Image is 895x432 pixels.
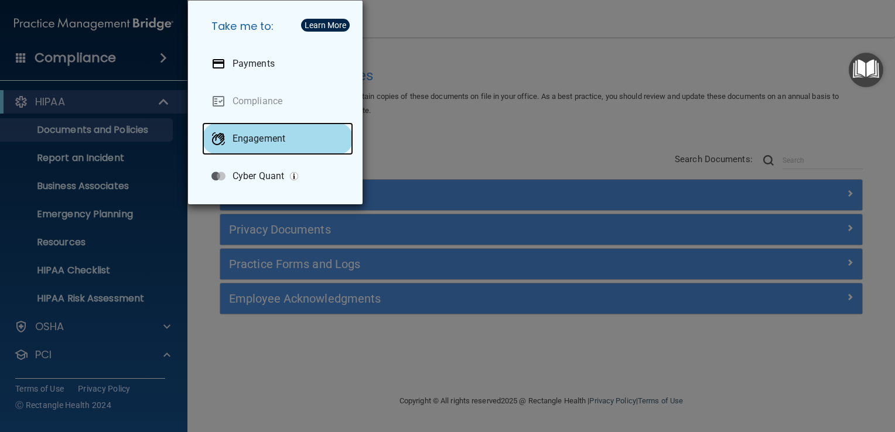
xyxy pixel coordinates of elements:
p: Engagement [233,133,285,145]
a: Engagement [202,122,353,155]
button: Learn More [301,19,350,32]
a: Compliance [202,85,353,118]
h5: Take me to: [202,10,353,43]
button: Open Resource Center [849,53,883,87]
p: Cyber Quant [233,170,284,182]
a: Payments [202,47,353,80]
iframe: Drift Widget Chat Controller [693,351,881,397]
a: Cyber Quant [202,160,353,193]
p: Payments [233,58,275,70]
div: Learn More [305,21,346,29]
